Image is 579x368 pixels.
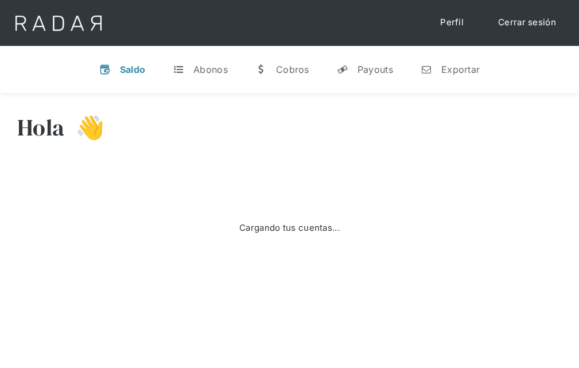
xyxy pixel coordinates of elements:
div: Payouts [357,64,393,75]
div: Saldo [120,64,146,75]
h3: 👋 [64,113,104,142]
div: Exportar [441,64,480,75]
div: Abonos [193,64,228,75]
a: Cerrar sesión [487,11,568,34]
a: Perfil [429,11,475,34]
h3: Hola [17,113,64,142]
div: y [337,64,348,75]
div: w [255,64,267,75]
div: t [173,64,184,75]
div: n [421,64,432,75]
div: Cargando tus cuentas... [239,222,340,235]
div: v [99,64,111,75]
div: Cobros [276,64,309,75]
